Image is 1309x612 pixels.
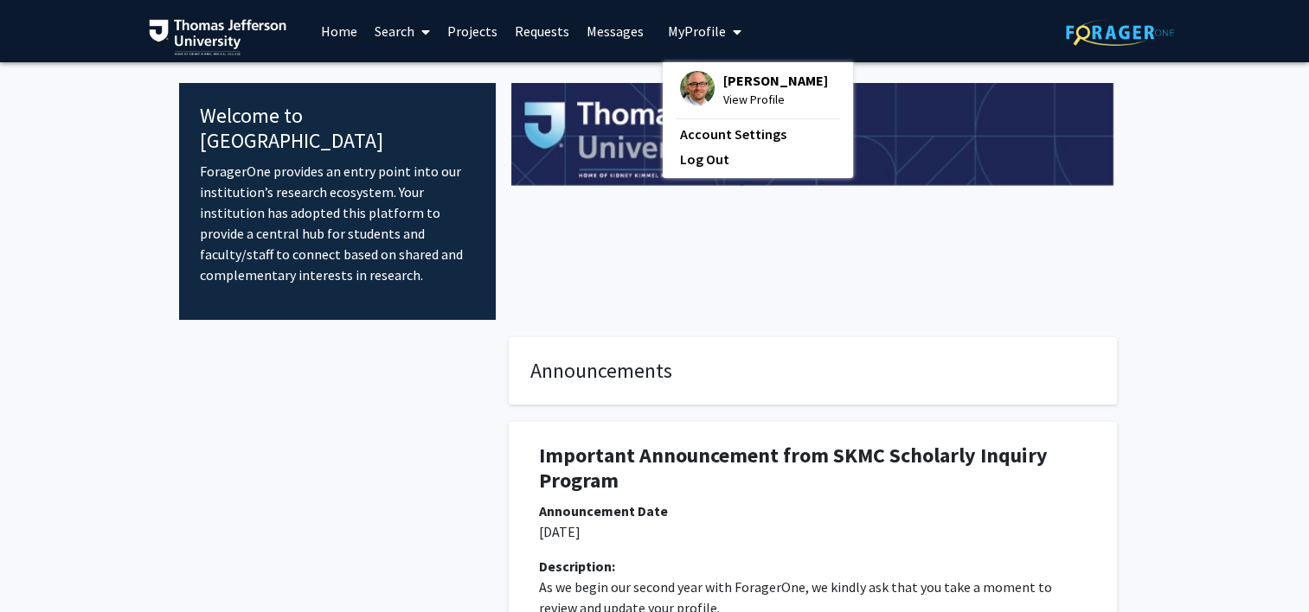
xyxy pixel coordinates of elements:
h4: Welcome to [GEOGRAPHIC_DATA] [200,104,476,154]
a: Log Out [680,149,836,169]
img: ForagerOne Logo [1066,19,1174,46]
iframe: Chat [13,534,74,599]
a: Projects [439,1,506,61]
p: ForagerOne provides an entry point into our institution’s research ecosystem. Your institution ha... [200,161,476,285]
a: Search [366,1,439,61]
img: Thomas Jefferson University Logo [149,19,287,55]
a: Requests [506,1,578,61]
a: Home [312,1,366,61]
div: Description: [539,556,1087,577]
a: Account Settings [680,124,836,144]
span: [PERSON_NAME] [723,71,828,90]
img: Cover Image [511,83,1114,187]
img: Profile Picture [680,71,715,105]
p: [DATE] [539,521,1087,542]
span: View Profile [723,90,828,109]
div: Profile Picture[PERSON_NAME]View Profile [680,71,828,109]
span: My Profile [668,22,726,40]
div: Announcement Date [539,500,1087,521]
h4: Announcements [530,359,1095,384]
a: Messages [578,1,652,61]
h1: Important Announcement from SKMC Scholarly Inquiry Program [539,443,1087,494]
